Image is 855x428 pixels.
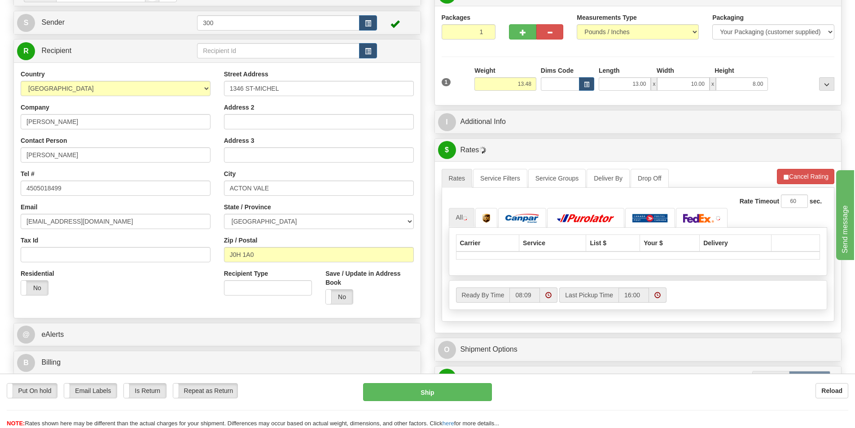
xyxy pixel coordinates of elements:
[631,169,669,188] a: Drop Off
[197,43,360,58] input: Recipient Id
[197,15,360,31] input: Sender Id
[819,77,834,91] div: ...
[41,18,65,26] span: Sender
[7,420,25,427] span: NOTE:
[21,70,45,79] label: Country
[21,103,49,112] label: Company
[657,66,674,75] label: Width
[599,66,620,75] label: Length
[482,214,490,223] img: UPS
[17,353,417,372] a: B Billing
[683,214,715,223] img: FedEx
[325,269,413,287] label: Save / Update in Address Book
[519,234,586,252] th: Service
[438,369,456,387] span: C
[326,290,353,304] label: No
[816,383,848,398] button: Reload
[17,42,177,60] a: R Recipient
[7,384,57,398] label: Put On hold
[834,168,854,260] iframe: chat widget
[640,234,700,252] th: Your $
[224,70,268,79] label: Street Address
[438,369,838,387] a: CContents
[810,197,822,206] label: sec.
[442,169,473,188] a: Rates
[559,287,618,303] label: Last Pickup Time
[17,326,35,344] span: @
[479,146,486,154] img: Progress.gif
[224,136,254,145] label: Address 3
[586,234,640,252] th: List $
[224,169,236,178] label: City
[587,169,630,188] a: Deliver By
[17,14,35,32] span: S
[41,331,64,338] span: eAlerts
[442,13,471,22] label: Packages
[363,383,492,401] button: Ship
[789,371,830,384] label: Commodities
[224,103,254,112] label: Address 2
[124,384,166,398] label: Is Return
[17,13,197,32] a: S Sender
[528,169,586,188] a: Service Groups
[442,78,451,86] span: 1
[21,281,48,295] label: No
[438,113,456,131] span: I
[21,136,67,145] label: Contact Person
[64,384,117,398] label: Email Labels
[438,341,456,359] span: O
[17,354,35,372] span: B
[41,358,61,366] span: Billing
[21,269,54,278] label: Residential
[715,66,734,75] label: Height
[700,234,772,252] th: Delivery
[505,214,539,223] img: Canpar
[21,236,38,245] label: Tax Id
[541,66,574,75] label: Dims Code
[651,77,657,91] span: x
[456,234,519,252] th: Carrier
[710,77,716,91] span: x
[21,169,35,178] label: Tel #
[173,384,237,398] label: Repeat as Return
[821,387,842,394] b: Reload
[456,287,510,303] label: Ready By Time
[438,141,456,159] span: $
[473,169,527,188] a: Service Filters
[438,340,838,359] a: OShipment Options
[712,13,744,22] label: Packaging
[449,208,475,227] a: All
[41,47,71,54] span: Recipient
[21,203,37,212] label: Email
[716,216,720,221] img: tiny_red.gif
[7,5,83,16] div: Send message
[438,113,838,131] a: IAdditional Info
[224,236,258,245] label: Zip / Postal
[224,203,271,212] label: State / Province
[740,197,779,206] label: Rate Timeout
[752,371,789,384] label: Documents
[463,216,467,221] img: tiny_red.gif
[224,269,268,278] label: Recipient Type
[777,169,834,184] button: Cancel Rating
[224,81,414,96] input: Enter a location
[17,326,417,344] a: @ eAlerts
[443,420,454,427] a: here
[17,42,35,60] span: R
[474,66,495,75] label: Weight
[554,214,617,223] img: Purolator
[438,141,838,159] a: $Rates
[632,214,668,223] img: Canada Post
[577,13,637,22] label: Measurements Type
